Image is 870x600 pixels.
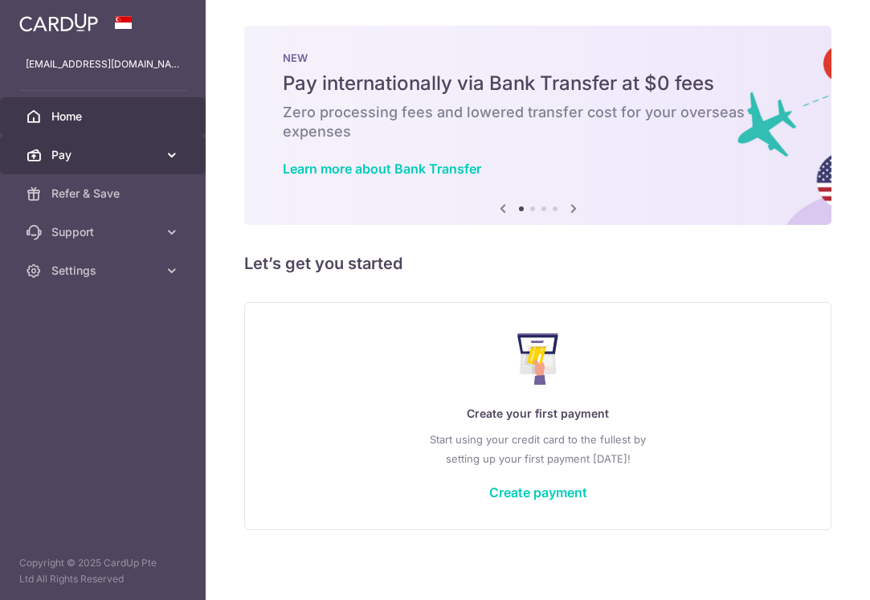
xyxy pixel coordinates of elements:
[244,26,831,225] img: Bank transfer banner
[517,333,558,385] img: Make Payment
[19,13,98,32] img: CardUp
[51,186,157,202] span: Refer & Save
[283,51,793,64] p: NEW
[244,251,831,276] h5: Let’s get you started
[26,56,180,72] p: [EMAIL_ADDRESS][DOMAIN_NAME]
[51,224,157,240] span: Support
[283,71,793,96] h5: Pay internationally via Bank Transfer at $0 fees
[277,430,799,468] p: Start using your credit card to the fullest by setting up your first payment [DATE]!
[51,147,157,163] span: Pay
[283,103,793,141] h6: Zero processing fees and lowered transfer cost for your overseas expenses
[283,161,481,177] a: Learn more about Bank Transfer
[51,108,157,124] span: Home
[277,404,799,423] p: Create your first payment
[489,484,587,500] a: Create payment
[51,263,157,279] span: Settings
